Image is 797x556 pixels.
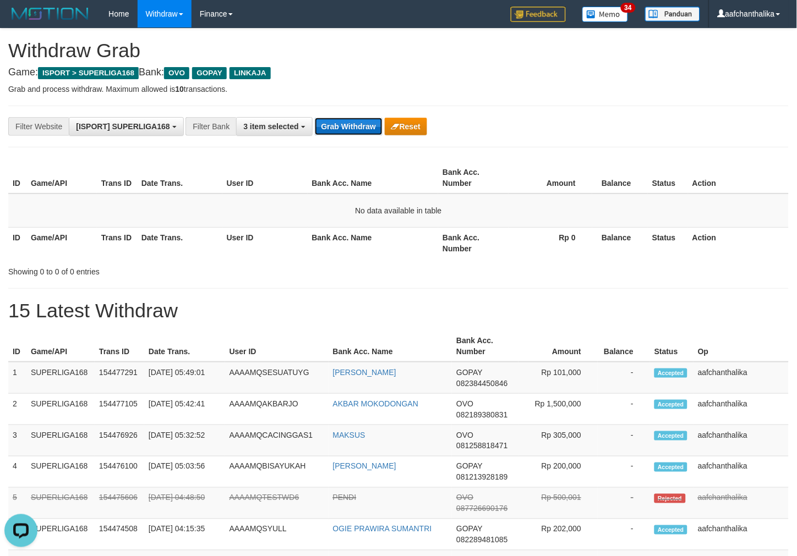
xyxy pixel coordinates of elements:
p: Grab and process withdraw. Maximum allowed is transactions. [8,84,789,95]
span: OVO [456,431,473,439]
td: Rp 200,000 [518,456,598,488]
a: [PERSON_NAME] [333,368,396,377]
span: Copy 081213928189 to clipboard [456,473,507,482]
td: [DATE] 04:48:50 [144,488,225,519]
button: Reset [385,118,427,135]
td: 154476100 [95,456,144,488]
span: Copy 082384450846 to clipboard [456,379,507,388]
td: Rp 101,000 [518,362,598,394]
td: [DATE] 05:03:56 [144,456,225,488]
th: Trans ID [97,162,137,194]
span: Copy 081258818471 to clipboard [456,442,507,450]
th: User ID [222,227,308,258]
th: Date Trans. [137,162,222,194]
th: ID [8,331,26,362]
td: aafchanthalika [694,425,789,456]
td: - [598,488,650,519]
th: Status [648,162,688,194]
div: Showing 0 to 0 of 0 entries [8,262,324,277]
th: Amount [518,331,598,362]
td: AAAAMQSYULL [225,519,329,551]
span: ISPORT > SUPERLIGA168 [38,67,139,79]
th: ID [8,162,26,194]
a: OGIE PRAWIRA SUMANTRI [333,525,432,533]
span: OVO [164,67,189,79]
span: Rejected [654,494,685,503]
td: 5 [8,488,26,519]
td: SUPERLIGA168 [26,519,95,551]
span: Accepted [654,431,687,441]
td: 1 [8,362,26,394]
th: Action [688,162,789,194]
span: OVO [456,399,473,408]
span: Accepted [654,525,687,535]
span: Copy 082189380831 to clipboard [456,410,507,419]
td: AAAAMQSESUATUYG [225,362,329,394]
th: Bank Acc. Number [452,331,518,362]
th: Bank Acc. Number [438,227,509,258]
td: aafchanthalika [694,394,789,425]
a: MAKSUS [333,431,365,439]
button: Open LiveChat chat widget [4,4,37,37]
span: 3 item selected [243,122,298,131]
th: Trans ID [95,331,144,362]
span: Copy 082289481085 to clipboard [456,536,507,544]
td: Rp 305,000 [518,425,598,456]
td: 2 [8,394,26,425]
td: AAAAMQCACINGGAS1 [225,425,329,456]
td: - [598,362,650,394]
th: Status [650,331,694,362]
th: Game/API [26,331,95,362]
td: Rp 1,500,000 [518,394,598,425]
h4: Game: Bank: [8,67,789,78]
td: No data available in table [8,194,789,228]
th: Balance [592,227,648,258]
span: [ISPORT] SUPERLIGA168 [76,122,170,131]
td: AAAAMQBISAYUKAH [225,456,329,488]
td: 154474508 [95,519,144,551]
td: 154475606 [95,488,144,519]
span: 34 [621,3,636,13]
strong: 10 [175,85,184,93]
button: [ISPORT] SUPERLIGA168 [69,117,183,136]
td: aafchanthalika [694,362,789,394]
span: LINKAJA [230,67,271,79]
th: User ID [225,331,329,362]
th: Rp 0 [509,227,592,258]
td: aafchanthalika [694,456,789,488]
td: - [598,394,650,425]
img: MOTION_logo.png [8,5,92,22]
img: panduan.png [645,7,700,21]
td: 4 [8,456,26,488]
h1: Withdraw Grab [8,40,789,62]
button: Grab Withdraw [315,118,383,135]
th: Op [694,331,789,362]
td: - [598,425,650,456]
th: Status [648,227,688,258]
td: - [598,456,650,488]
div: Filter Bank [185,117,236,136]
td: [DATE] 05:32:52 [144,425,225,456]
td: aafchanthalika [694,488,789,519]
td: AAAAMQAKBARJO [225,394,329,425]
th: Bank Acc. Number [438,162,509,194]
th: Balance [592,162,648,194]
img: Feedback.jpg [511,7,566,22]
img: Button%20Memo.svg [582,7,629,22]
h1: 15 Latest Withdraw [8,300,789,322]
th: Amount [509,162,592,194]
th: Bank Acc. Name [308,162,439,194]
td: SUPERLIGA168 [26,456,95,488]
td: Rp 202,000 [518,519,598,551]
th: ID [8,227,26,258]
th: Balance [598,331,650,362]
span: Accepted [654,368,687,378]
span: Accepted [654,400,687,409]
td: Rp 500,001 [518,488,598,519]
span: OVO [456,493,473,502]
span: GOPAY [456,368,482,377]
td: 154476926 [95,425,144,456]
td: SUPERLIGA168 [26,362,95,394]
a: [PERSON_NAME] [333,462,396,471]
span: Copy 087726690176 to clipboard [456,504,507,513]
